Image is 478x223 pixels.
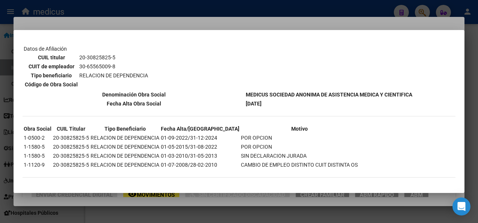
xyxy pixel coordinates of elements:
td: 1-1580-5 [23,143,52,151]
th: Obra Social [23,125,52,133]
b: MEDICUS SOCIEDAD ANONIMA DE ASISTENCIA MEDICA Y CIENTIFICA [246,92,412,98]
td: 1-1580-5 [23,152,52,160]
th: Fecha Alta Obra Social [23,99,245,108]
th: Motivo [241,125,358,133]
th: Tipo Beneficiario [90,125,160,133]
td: 20-30825825-5 [53,161,89,169]
b: [DATE] [246,101,262,107]
th: CUIL Titular [53,125,89,133]
td: 01-05-2015/31-08-2022 [160,143,240,151]
th: Denominación Obra Social [23,90,245,99]
td: 01-03-2010/31-05-2013 [160,152,240,160]
td: 01-07-2008/28-02-2010 [160,161,240,169]
td: RELACION DE DEPENDENCIA [90,134,160,142]
td: POR OPCION [241,143,358,151]
th: CUIL titular [24,53,78,62]
td: CAMBIO DE EMPLEO DISTINTO CUIT DISTINTA OS [241,161,358,169]
td: SIN DECLARACION JURADA [241,152,358,160]
td: RELACION DE DEPENDENCIA [90,152,160,160]
td: 20-30825825-5 [79,53,148,62]
td: RELACION DE DEPENDENCIA [79,71,148,80]
td: 20-30825825-5 [53,152,89,160]
td: 1-0500-2 [23,134,52,142]
td: 20-30825825-5 [53,134,89,142]
th: Tipo beneficiario [24,71,78,80]
td: RELACION DE DEPENDENCIA [90,161,160,169]
td: 01-09-2022/31-12-2024 [160,134,240,142]
th: Código de Obra Social [24,80,78,89]
td: POR OPCION [241,134,358,142]
td: RELACION DE DEPENDENCIA [90,143,160,151]
td: 20-30825825-5 [53,143,89,151]
div: Open Intercom Messenger [452,197,470,215]
th: CUIT de empleador [24,62,78,71]
td: 1-1120-9 [23,161,52,169]
th: Fecha Alta/[GEOGRAPHIC_DATA] [160,125,240,133]
td: 30-65565009-8 [79,62,148,71]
